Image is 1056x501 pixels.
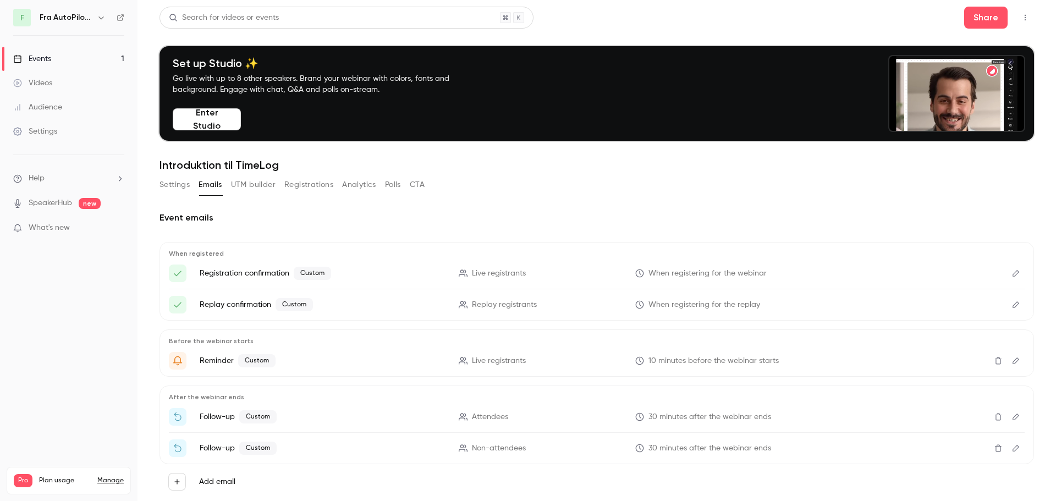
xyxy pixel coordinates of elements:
span: What's new [29,222,70,234]
button: Delete [989,408,1007,426]
button: Emails [199,176,222,194]
div: Videos [13,78,52,89]
span: F [20,12,24,24]
span: When registering for the replay [648,299,760,311]
p: Follow-up [200,410,446,423]
p: Before the webinar starts [169,337,1025,345]
p: Go live with up to 8 other speakers. Brand your webinar with colors, fonts and background. Engage... [173,73,475,95]
li: help-dropdown-opener [13,173,124,184]
li: Gense {{ event_name }} [169,439,1025,457]
h4: Set up Studio ✨ [173,57,475,70]
span: new [79,198,101,209]
h1: Introduktion til TimeLog [159,158,1034,172]
button: Edit [1007,265,1025,282]
li: Tak for din deltagelse i {{ event_name }} [169,408,1025,426]
p: After the webinar ends [169,393,1025,401]
span: Live registrants [472,355,526,367]
span: Custom [294,267,331,280]
p: Follow-up [200,442,446,455]
h6: Fra AutoPilot til TimeLog [40,12,92,23]
p: Reminder [200,354,446,367]
p: Registration confirmation [200,267,446,280]
span: Custom [239,442,277,455]
span: 10 minutes before the webinar starts [648,355,779,367]
button: Edit [1007,439,1025,457]
label: Add email [199,476,235,487]
button: Delete [989,352,1007,370]
button: Delete [989,439,1007,457]
span: Pro [14,474,32,487]
span: Attendees [472,411,508,423]
span: Non-attendees [472,443,526,454]
span: Help [29,173,45,184]
li: {{ event_name }} starter om 10 minutter [169,352,1025,370]
span: Custom [276,298,313,311]
button: Share [964,7,1008,29]
a: SpeakerHub [29,197,72,209]
div: Audience [13,102,62,113]
p: When registered [169,249,1025,258]
button: Edit [1007,408,1025,426]
button: CTA [410,176,425,194]
span: Plan usage [39,476,91,485]
iframe: Noticeable Trigger [111,223,124,233]
span: 30 minutes after the webinar ends [648,443,771,454]
button: Polls [385,176,401,194]
span: Live registrants [472,268,526,279]
div: Events [13,53,51,64]
button: Registrations [284,176,333,194]
h2: Event emails [159,211,1034,224]
span: Replay registrants [472,299,537,311]
button: Edit [1007,352,1025,370]
span: Custom [239,410,277,423]
div: Search for videos or events [169,12,279,24]
li: Here's your access link to {{ event_name }}! [169,296,1025,313]
li: Here's your access link to {{ event_name }}! [169,265,1025,282]
div: Settings [13,126,57,137]
a: Manage [97,476,124,485]
span: When registering for the webinar [648,268,767,279]
button: Edit [1007,296,1025,313]
button: Enter Studio [173,108,241,130]
button: Analytics [342,176,376,194]
button: Settings [159,176,190,194]
p: Replay confirmation [200,298,446,311]
button: UTM builder [231,176,276,194]
span: Custom [238,354,276,367]
span: 30 minutes after the webinar ends [648,411,771,423]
